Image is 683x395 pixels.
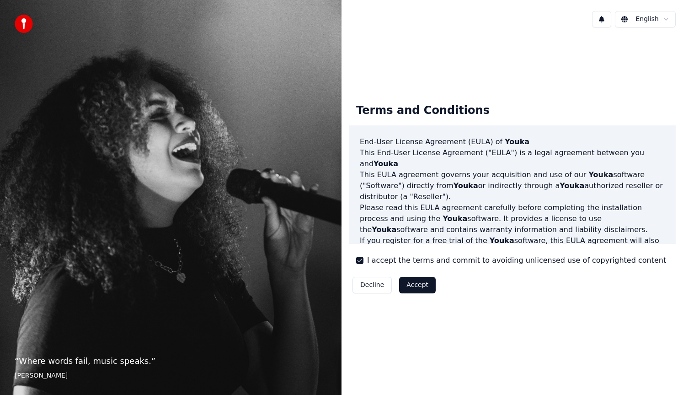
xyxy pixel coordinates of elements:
p: Please read this EULA agreement carefully before completing the installation process and using th... [360,202,665,235]
span: Youka [443,214,467,223]
button: Decline [352,277,392,293]
p: This End-User License Agreement ("EULA") is a legal agreement between you and [360,147,665,169]
footer: [PERSON_NAME] [15,371,327,380]
p: If you register for a free trial of the software, this EULA agreement will also govern that trial... [360,235,665,279]
label: I accept the terms and commit to avoiding unlicensed use of copyrighted content [367,255,666,266]
span: Youka [505,137,529,146]
span: Youka [490,236,514,245]
span: Youka [454,181,478,190]
span: Youka [374,159,398,168]
h3: End-User License Agreement (EULA) of [360,136,665,147]
p: “ Where words fail, music speaks. ” [15,355,327,368]
button: Accept [399,277,436,293]
span: Youka [560,181,584,190]
p: This EULA agreement governs your acquisition and use of our software ("Software") directly from o... [360,169,665,202]
span: Youka [372,225,396,234]
span: Youka [588,170,613,179]
img: youka [15,15,33,33]
div: Terms and Conditions [349,96,497,125]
